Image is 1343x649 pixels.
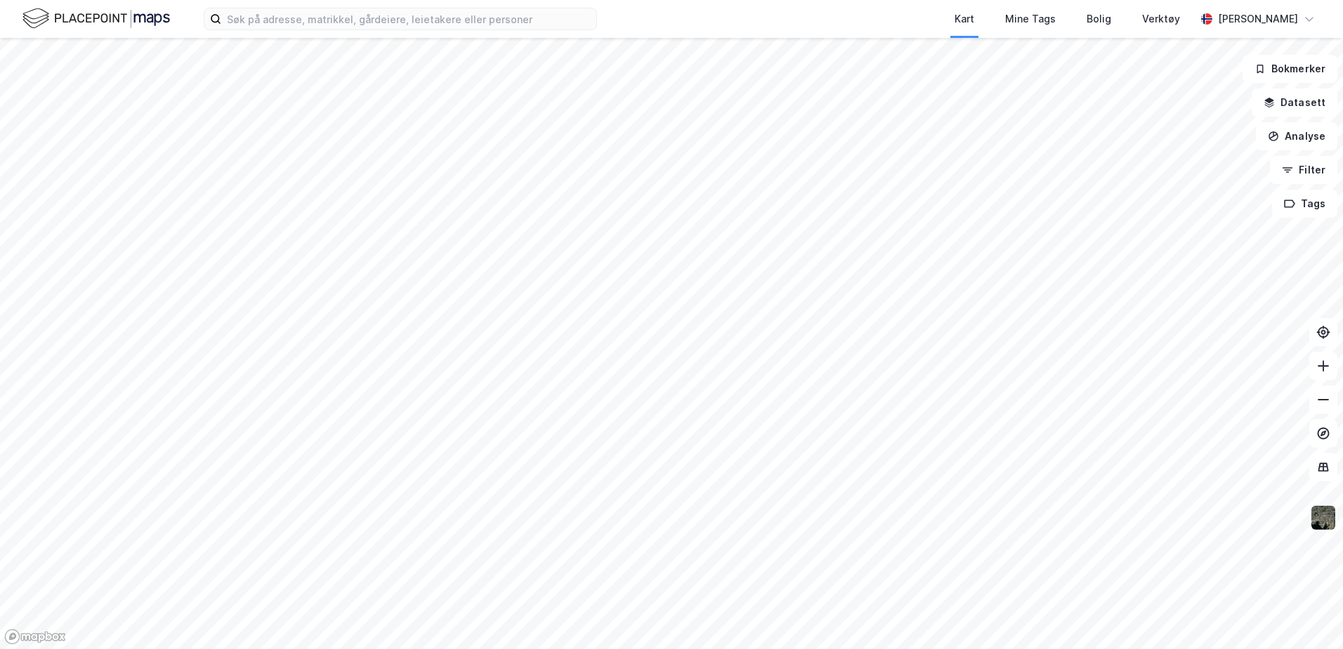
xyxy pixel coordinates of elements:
iframe: Chat Widget [1273,582,1343,649]
div: Bolig [1087,11,1111,27]
button: Filter [1270,156,1337,184]
button: Analyse [1256,122,1337,150]
div: Kontrollprogram for chat [1273,582,1343,649]
input: Søk på adresse, matrikkel, gårdeiere, leietakere eller personer [221,8,596,29]
button: Tags [1272,190,1337,218]
button: Bokmerker [1243,55,1337,83]
img: 9k= [1310,504,1337,531]
div: Kart [955,11,974,27]
img: logo.f888ab2527a4732fd821a326f86c7f29.svg [22,6,170,31]
div: Mine Tags [1005,11,1056,27]
div: [PERSON_NAME] [1218,11,1298,27]
a: Mapbox homepage [4,629,66,645]
button: Datasett [1252,88,1337,117]
div: Verktøy [1142,11,1180,27]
